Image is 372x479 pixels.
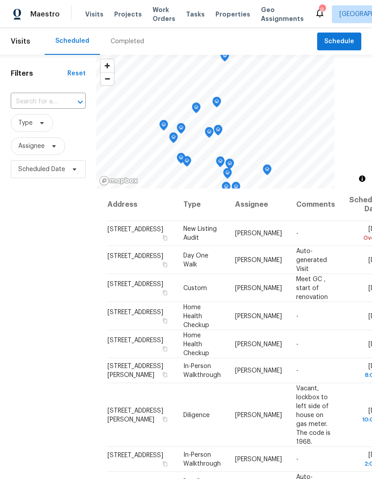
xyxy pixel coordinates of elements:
span: Type [18,119,33,127]
span: [STREET_ADDRESS] [107,226,163,233]
div: Map marker [205,127,214,141]
div: Map marker [223,168,232,182]
button: Copy Address [161,260,169,268]
span: - [296,230,298,237]
div: Map marker [182,156,191,170]
button: Zoom in [101,59,114,72]
span: - [296,368,298,374]
span: Day One Walk [183,252,208,267]
span: Home Health Checkup [183,304,209,328]
span: [STREET_ADDRESS] [107,253,163,259]
div: Map marker [177,123,186,137]
div: Reset [67,69,86,78]
span: Zoom out [101,73,114,85]
span: [STREET_ADDRESS][PERSON_NAME] [107,407,163,422]
span: [PERSON_NAME] [235,456,282,463]
span: [STREET_ADDRESS][PERSON_NAME] [107,363,163,378]
div: Map marker [216,156,225,170]
span: [PERSON_NAME] [235,285,282,291]
canvas: Map [96,55,335,188]
button: Copy Address [161,460,169,468]
span: [STREET_ADDRESS] [107,452,163,459]
button: Copy Address [161,415,169,423]
div: Map marker [225,159,234,172]
th: Address [107,188,176,221]
span: [STREET_ADDRESS] [107,337,163,343]
span: Tasks [186,11,205,17]
span: - [296,456,298,463]
span: - [296,341,298,347]
span: [PERSON_NAME] [235,412,282,418]
button: Schedule [317,33,361,51]
span: Toggle attribution [360,174,365,184]
span: [STREET_ADDRESS] [107,281,163,287]
div: Completed [111,37,144,46]
span: Visits [11,32,30,51]
span: In-Person Walkthrough [183,363,221,378]
button: Toggle attribution [357,173,368,184]
h1: Filters [11,69,67,78]
span: Custom [183,285,207,291]
div: Map marker [263,164,272,178]
span: Projects [114,10,142,19]
span: Properties [215,10,250,19]
span: Maestro [30,10,60,19]
span: Work Orders [153,5,175,23]
button: Copy Address [161,344,169,352]
span: [PERSON_NAME] [235,368,282,374]
div: Map marker [222,182,231,196]
button: Copy Address [161,288,169,296]
button: Open [74,96,87,108]
th: Comments [289,188,342,221]
span: Assignee [18,142,45,151]
span: [STREET_ADDRESS] [107,309,163,315]
button: Copy Address [161,234,169,242]
span: Vacant, lockbox to left side of house on gas meter. The code is 1968. [296,385,331,445]
div: Map marker [177,153,186,167]
button: Copy Address [161,316,169,324]
span: Geo Assignments [261,5,304,23]
span: In-Person Walkthrough [183,452,221,467]
span: Auto-generated Visit [296,248,327,272]
span: Meet GC , start of renovation [296,276,328,300]
div: Map marker [231,182,240,196]
a: Mapbox homepage [99,176,138,186]
span: Home Health Checkup [183,332,209,356]
span: Visits [85,10,103,19]
span: Schedule [324,36,354,47]
div: 9 [319,5,325,14]
th: Type [176,188,228,221]
span: - [296,313,298,319]
span: Diligence [183,412,210,418]
div: Scheduled [55,37,89,45]
span: [PERSON_NAME] [235,230,282,237]
div: Map marker [214,125,223,139]
span: New Listing Audit [183,226,217,241]
div: Map marker [159,120,168,134]
span: [PERSON_NAME] [235,257,282,263]
div: Map marker [169,132,178,146]
span: [PERSON_NAME] [235,313,282,319]
button: Zoom out [101,72,114,85]
div: Map marker [220,51,229,65]
span: Scheduled Date [18,165,65,174]
div: Map marker [192,102,201,116]
th: Assignee [228,188,289,221]
button: Copy Address [161,371,169,379]
span: [PERSON_NAME] [235,341,282,347]
div: Map marker [212,97,221,111]
input: Search for an address... [11,95,61,109]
